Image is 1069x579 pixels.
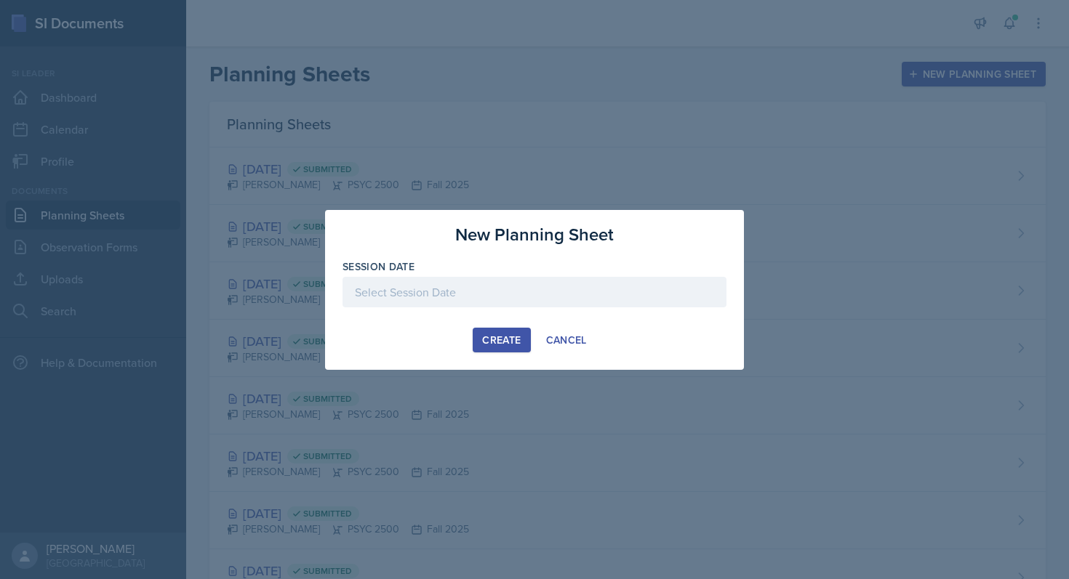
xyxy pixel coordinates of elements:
[546,334,587,346] div: Cancel
[455,222,614,248] h3: New Planning Sheet
[343,259,415,274] label: Session Date
[473,328,530,352] button: Create
[537,328,596,352] button: Cancel
[482,334,521,346] div: Create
